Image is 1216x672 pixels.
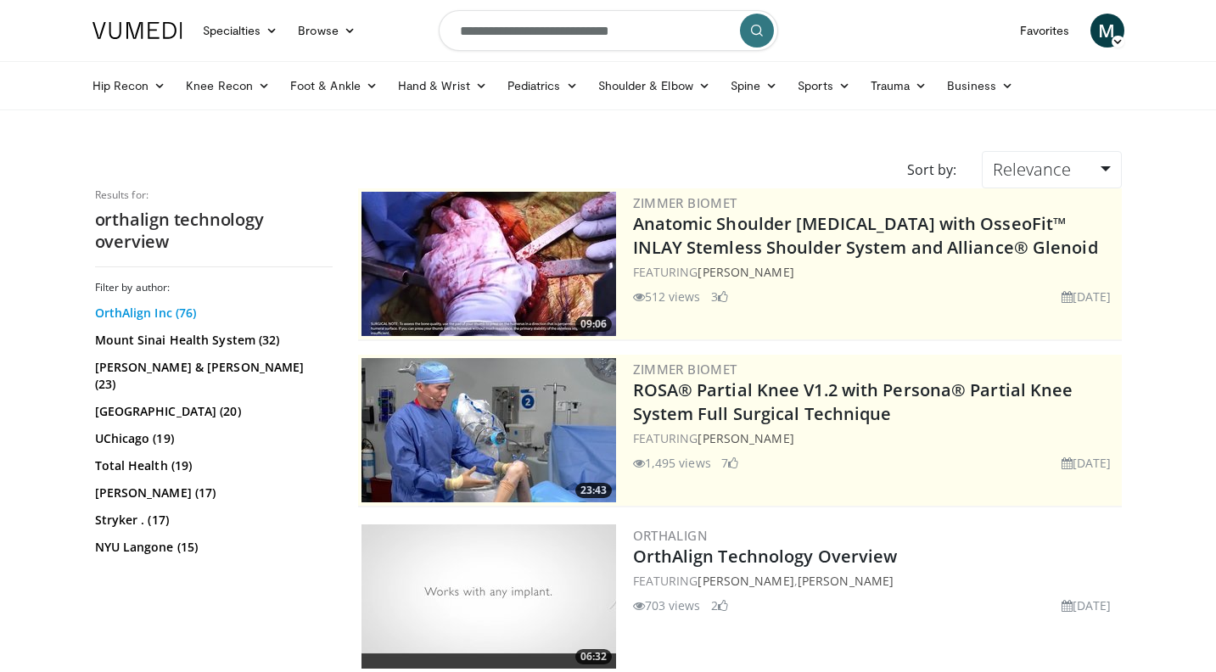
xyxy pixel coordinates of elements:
li: [DATE] [1062,288,1112,305]
li: 512 views [633,288,701,305]
img: 59d0d6d9-feca-4357-b9cd-4bad2cd35cb6.300x170_q85_crop-smart_upscale.jpg [361,192,616,336]
a: 06:32 [361,524,616,669]
h2: orthalign technology overview [95,209,333,253]
div: Sort by: [894,151,969,188]
a: ROSA® Partial Knee V1.2 with Persona® Partial Knee System Full Surgical Technique [633,378,1073,425]
span: 06:32 [575,649,612,664]
a: Anatomic Shoulder [MEDICAL_DATA] with OsseoFit™ INLAY Stemless Shoulder System and Alliance® Glenoid [633,212,1098,259]
a: Stryker . (17) [95,512,328,529]
input: Search topics, interventions [439,10,778,51]
a: Mount Sinai Health System (32) [95,332,328,349]
img: 99b1778f-d2b2-419a-8659-7269f4b428ba.300x170_q85_crop-smart_upscale.jpg [361,358,616,502]
a: Hip Recon [82,69,177,103]
a: Pediatrics [497,69,588,103]
a: Foot & Ankle [280,69,388,103]
img: 2f172a34-ae93-48b4-bf7e-938f3d505a89.300x170_q85_crop-smart_upscale.jpg [361,524,616,669]
a: [PERSON_NAME] & [PERSON_NAME] (23) [95,359,328,393]
li: [DATE] [1062,596,1112,614]
a: [PERSON_NAME] [698,573,793,589]
a: Trauma [860,69,938,103]
a: Hand & Wrist [388,69,497,103]
li: [DATE] [1062,454,1112,472]
li: 1,495 views [633,454,711,472]
a: Zimmer Biomet [633,194,737,211]
a: [PERSON_NAME] (17) [95,484,328,501]
a: Total Health (19) [95,457,328,474]
span: Relevance [993,158,1071,181]
div: FEATURING [633,429,1118,447]
div: FEATURING , [633,572,1118,590]
a: Business [937,69,1023,103]
li: 2 [711,596,728,614]
a: Shoulder & Elbow [588,69,720,103]
a: OrthAlign Inc (76) [95,305,328,322]
a: Knee Recon [176,69,280,103]
div: FEATURING [633,263,1118,281]
a: [PERSON_NAME] [698,430,793,446]
a: Relevance [982,151,1121,188]
h3: Filter by author: [95,281,333,294]
a: UChicago (19) [95,430,328,447]
a: NYU Langone (15) [95,539,328,556]
li: 3 [711,288,728,305]
a: OrthAlign [633,527,709,544]
a: [PERSON_NAME] [698,264,793,280]
span: 09:06 [575,316,612,332]
p: Results for: [95,188,333,202]
a: Favorites [1010,14,1080,48]
li: 703 views [633,596,701,614]
a: Spine [720,69,787,103]
a: Browse [288,14,366,48]
a: Specialties [193,14,289,48]
img: VuMedi Logo [92,22,182,39]
span: 23:43 [575,483,612,498]
a: [PERSON_NAME] [798,573,894,589]
a: [GEOGRAPHIC_DATA] (20) [95,403,328,420]
a: Zimmer Biomet [633,361,737,378]
a: OrthAlign Technology Overview [633,545,898,568]
a: 23:43 [361,358,616,502]
a: M [1090,14,1124,48]
li: 7 [721,454,738,472]
a: Sports [787,69,860,103]
a: 09:06 [361,192,616,336]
